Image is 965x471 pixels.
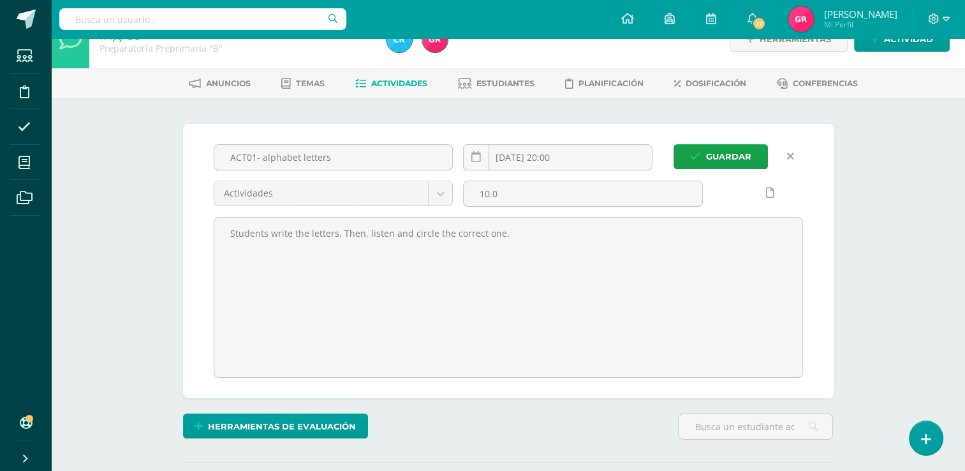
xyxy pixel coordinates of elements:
span: Actividades [371,78,427,88]
a: Temas [281,73,325,94]
a: Actividades [214,181,453,206]
span: Estudiantes [476,78,534,88]
a: Estudiantes [458,73,534,94]
div: Preparatoria Preprimaria 'B' [99,42,371,54]
span: Actividades [224,181,419,206]
span: Mi Perfil [823,19,897,30]
a: Actividad [854,27,950,52]
a: Herramientas [730,27,848,52]
span: Herramientas de evaluación [208,415,356,438]
a: Planificación [565,73,644,94]
span: Anuncios [206,78,251,88]
span: Planificación [578,78,644,88]
a: Anuncios [189,73,251,94]
img: a8b7d6a32ad83b69ddb3ec802e209076.png [788,6,814,32]
span: Dosificación [686,78,746,88]
a: Conferencias [777,73,858,94]
span: 12 [752,17,766,31]
img: a8b7d6a32ad83b69ddb3ec802e209076.png [422,27,448,52]
span: Herramientas [760,27,831,51]
a: Actividades [355,73,427,94]
span: Guardar [706,145,751,168]
input: Busca un estudiante aquí... [679,414,832,439]
input: Fecha de entrega [464,145,652,170]
span: Actividad [884,27,933,51]
img: d829077fea71188f4ea6f616d71feccb.png [387,27,412,52]
span: [PERSON_NAME] [823,8,897,20]
a: Dosificación [674,73,746,94]
span: Conferencias [793,78,858,88]
input: Busca un usuario... [59,8,346,30]
span: Temas [296,78,325,88]
input: Puntos máximos [464,181,702,206]
button: Guardar [674,144,768,169]
a: Herramientas de evaluación [183,414,368,438]
textarea: Students write the letters. Then, listen and circle the correct one. [214,218,802,377]
input: Título [214,145,453,170]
